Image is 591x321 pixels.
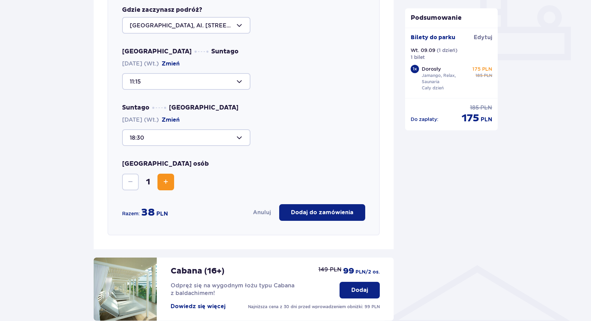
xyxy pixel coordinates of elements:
span: [DATE] (Wt.) [122,116,180,124]
p: Do zapłaty : [411,116,438,123]
span: [DATE] (Wt.) [122,60,180,68]
span: 1 [140,177,156,187]
p: PLN [480,104,492,112]
p: PLN [156,210,168,218]
span: [GEOGRAPHIC_DATA] [122,47,192,56]
span: [GEOGRAPHIC_DATA] [169,104,239,112]
p: Cały dzień [422,85,444,91]
p: 99 [343,266,354,276]
p: Wt. 09.09 [411,47,435,54]
button: Decrease [122,174,139,190]
p: Dorosły [422,66,441,72]
p: 175 PLN [472,66,492,72]
p: 175 [462,112,479,125]
div: 1 x [411,65,419,73]
img: dots [152,107,166,109]
p: PLN [484,72,492,79]
button: Dodaj [340,282,380,298]
p: Bilety do parku [411,34,455,41]
p: Razem: [122,210,140,217]
p: Podsumowanie [405,14,498,22]
p: 185 [476,72,482,79]
p: 149 PLN [318,266,342,274]
img: attraction [94,258,157,321]
button: Dowiedz się więcej [171,303,225,310]
p: Gdzie zaczynasz podróż? [122,6,202,14]
span: Suntago [122,104,149,112]
span: Odpręż się na wygodnym łożu typu Cabana z baldachimem! [171,282,294,296]
span: Suntago [211,47,239,56]
p: ( 1 dzień ) [437,47,457,54]
p: [GEOGRAPHIC_DATA] osób [122,160,209,168]
p: PLN [481,116,492,123]
button: Increase [157,174,174,190]
button: Anuluj [253,209,271,216]
button: Dodaj do zamówienia [279,204,365,221]
p: 185 [470,104,479,112]
p: 1 bilet [411,54,425,61]
img: dots [195,51,208,53]
p: 38 [141,206,155,219]
button: Zmień [162,60,180,68]
a: Edytuj [474,34,492,41]
p: Dodaj do zamówienia [291,209,353,216]
button: Zmień [162,116,180,124]
p: Najniższa cena z 30 dni przed wprowadzeniem obniżki: 99 PLN [248,304,380,310]
p: Cabana (16+) [171,266,224,276]
p: PLN /2 os. [356,269,380,276]
p: Dodaj [351,286,368,294]
p: Jamango, Relax, Saunaria [422,72,470,85]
